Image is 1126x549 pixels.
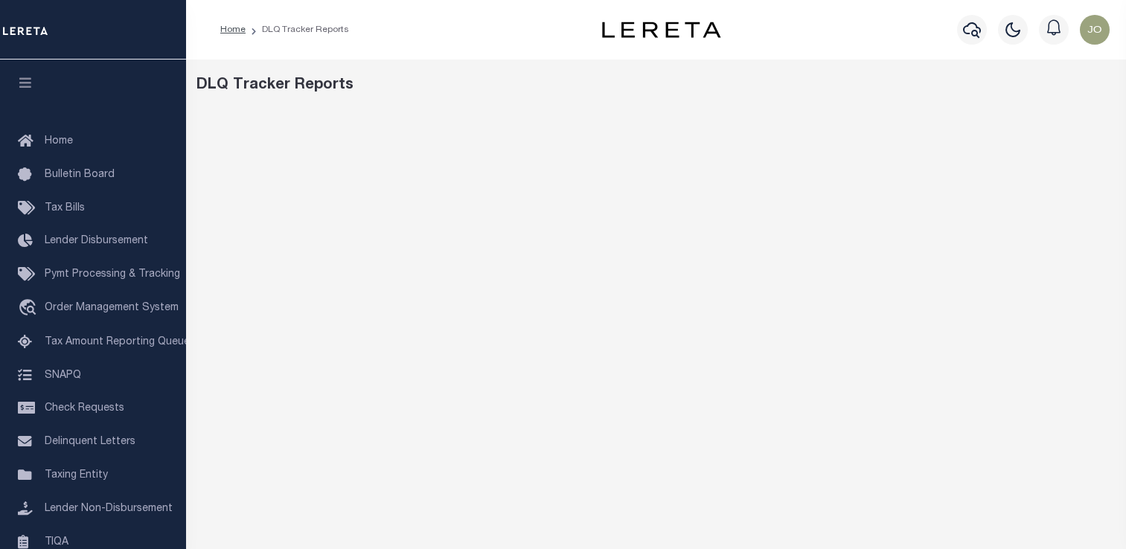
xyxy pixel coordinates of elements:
[220,25,246,34] a: Home
[45,504,173,514] span: Lender Non-Disbursement
[18,299,42,318] i: travel_explore
[45,136,73,147] span: Home
[45,437,135,447] span: Delinquent Letters
[45,337,190,347] span: Tax Amount Reporting Queue
[45,536,68,547] span: TIQA
[45,303,179,313] span: Order Management System
[45,203,85,213] span: Tax Bills
[45,370,81,380] span: SNAPQ
[45,170,115,180] span: Bulletin Board
[45,470,108,481] span: Taxing Entity
[602,22,721,38] img: logo-dark.svg
[196,74,1116,97] div: DLQ Tracker Reports
[246,23,349,36] li: DLQ Tracker Reports
[1080,15,1110,45] img: svg+xml;base64,PHN2ZyB4bWxucz0iaHR0cDovL3d3dy53My5vcmcvMjAwMC9zdmciIHBvaW50ZXItZXZlbnRzPSJub25lIi...
[45,403,124,414] span: Check Requests
[45,236,148,246] span: Lender Disbursement
[45,269,180,280] span: Pymt Processing & Tracking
